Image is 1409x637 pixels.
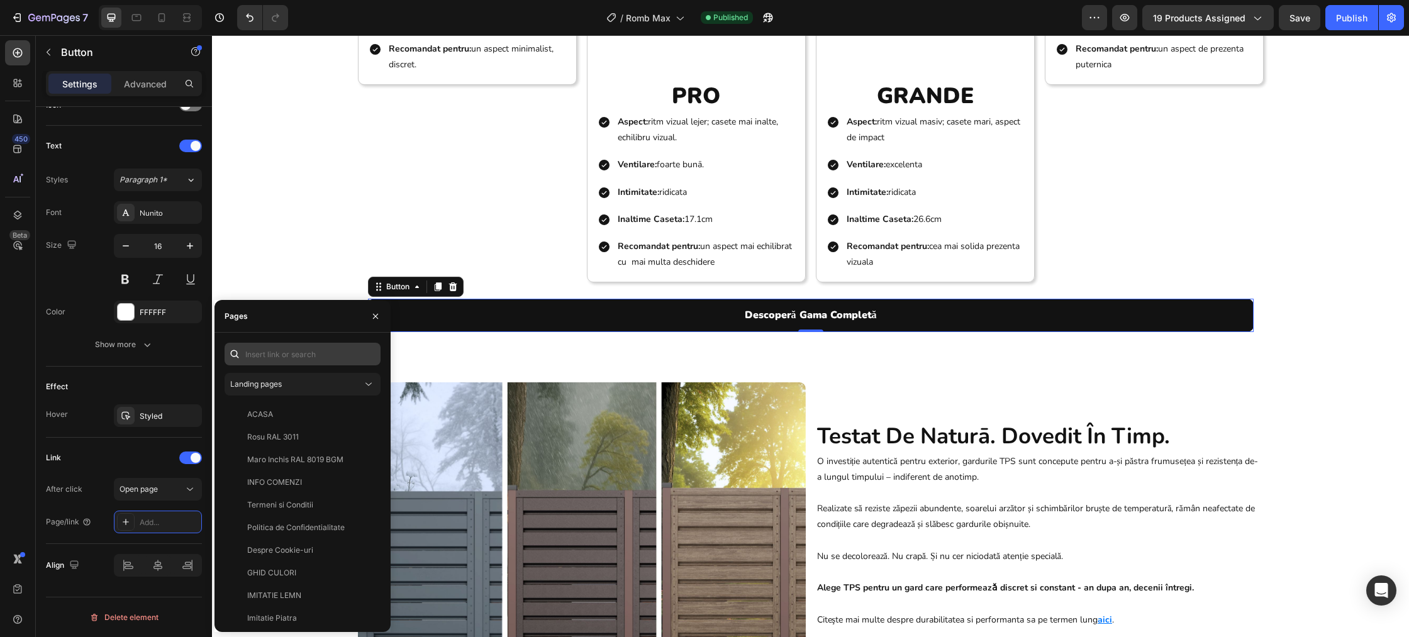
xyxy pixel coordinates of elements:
p: foarte bunā. [406,121,581,137]
p: ritm vizual lejer; casete mai inalte, echilibru vizual. [406,79,581,110]
div: 450 [12,134,30,144]
p: un aspect mai echilibrat cu mai multa deschidere [406,203,581,235]
div: Undo/Redo [237,5,288,30]
div: Beta [9,230,30,240]
p: Advanced [124,77,167,91]
button: 7 [5,5,94,30]
span: Open page [120,484,158,494]
p: cea mai solida prezenta vizuala [635,203,810,235]
strong: Intimitate: [406,151,447,163]
div: Text [46,140,62,152]
button: Landing pages [225,373,381,396]
div: Hover [46,409,68,420]
div: Font [46,207,62,218]
div: Politica de Confidentialitate [247,522,345,533]
div: Termeni si Conditii [247,499,313,511]
div: Button [172,246,200,257]
button: 19 products assigned [1142,5,1274,30]
h2: testat de naturā. dovedit în timp. [604,385,1052,417]
p: Descoperă Gama Completă [533,271,665,289]
div: Color [46,306,65,318]
strong: Aspect: [406,80,436,92]
h2: GRANDE [615,45,812,77]
strong: Aspect: [635,80,665,92]
p: excelenta [635,121,810,137]
div: IMITATIE LEMN [247,590,301,601]
span: Save [1289,13,1310,23]
div: Rosu RAL 3011 [247,431,299,443]
button: Show more [46,333,202,356]
button: Open page [114,478,202,501]
div: Delete element [89,610,159,625]
strong: Alege TPS pentru un gard care performeazǎ discret si constant - an dupa an, decenii întregi. [605,546,982,558]
div: Despre Cookie-uri [247,545,313,556]
p: un aspect de prezenta puternica [864,6,1039,37]
button: Save [1279,5,1320,30]
div: Add... [140,517,199,528]
span: Published [713,12,748,23]
p: 26.6cm [635,176,810,192]
input: Insert link or search [225,343,381,365]
div: Show more [95,338,153,351]
span: 19 products assigned [1153,11,1245,25]
p: ritm vizual masiv; casete mari, aspect de impact [635,79,810,110]
button: Paragraph 1* [114,169,202,191]
strong: Recomandat pentru: [635,205,717,217]
iframe: Design area [212,35,1409,637]
p: O investiție autentică pentru exterior, gardurile TPS sunt concepute pentru a-și păstra frumusețe... [605,418,1050,592]
p: 7 [82,10,88,25]
h2: PRO [386,45,583,77]
button: <p>Descoperă Gama Completă</p> [156,263,1042,297]
strong: Ventilare: [635,123,674,135]
strong: Intimitate: [635,151,676,163]
p: Settings [62,77,97,91]
div: Nunito [140,208,199,219]
div: FFFFFF [140,307,199,318]
span: Landing pages [230,379,282,389]
div: Pages [225,311,248,322]
div: GHID CULORI [247,567,296,579]
div: Publish [1336,11,1367,25]
strong: Inaltime Caseta: [406,178,472,190]
p: ridicata [635,149,810,165]
button: Delete element [46,607,202,628]
span: Romb Max [626,11,671,25]
img: gempages_467993730691892103-fa53ca4b-b0ce-408f-b3b5-3f3adcc72655.jpg [146,347,594,631]
a: aici [886,579,900,590]
div: ACASA [247,409,273,420]
div: Styled [140,411,199,422]
div: INFO COMENZI [247,477,302,488]
p: ridicata [406,149,581,165]
div: After click [46,484,82,495]
span: Paragraph 1* [120,174,167,186]
div: Open Intercom Messenger [1366,575,1396,606]
div: Link [46,452,61,463]
div: Align [46,557,82,574]
strong: Recomandat pentru: [406,205,488,217]
span: / [620,11,623,25]
strong: Inaltime Caseta: [635,178,701,190]
div: Page/link [46,516,92,528]
p: 17.1cm [406,176,581,192]
strong: Recomandat pentru: [864,8,946,19]
div: Styles [46,174,68,186]
button: Publish [1325,5,1378,30]
div: Size [46,237,79,254]
div: Effect [46,381,68,392]
p: Button [61,45,168,60]
strong: Ventilare: [406,123,445,135]
div: Maro Inchis RAL 8019 BGM [247,454,343,465]
div: Imitatie Piatra [247,612,297,624]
